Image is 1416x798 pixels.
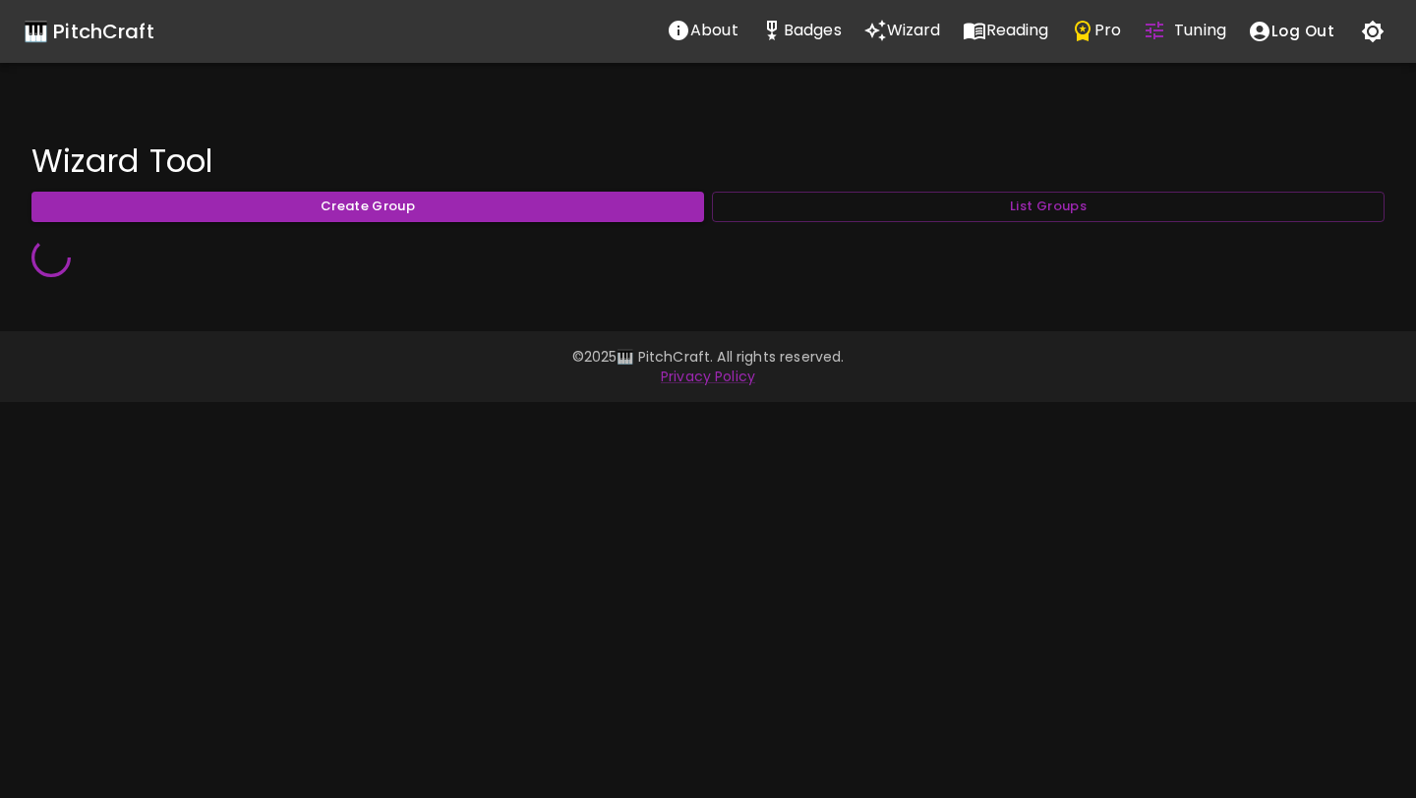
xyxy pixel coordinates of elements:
a: Wizard [853,11,952,52]
p: Wizard [887,19,941,42]
a: Stats [749,11,853,52]
p: Pro [1094,19,1121,42]
a: Reading [952,11,1060,52]
button: Stats [749,11,853,50]
button: Wizard [853,11,952,50]
a: Tuning Quiz [1132,11,1237,52]
a: Privacy Policy [661,367,755,386]
p: Badges [784,19,842,42]
p: © 2025 🎹 PitchCraft. All rights reserved. [142,347,1274,367]
a: About [656,11,749,52]
h4: Wizard Tool [31,142,1385,181]
button: List Groups [712,192,1385,222]
button: Pro [1060,11,1132,50]
a: Pro [1060,11,1132,52]
p: Tuning [1174,19,1226,42]
button: account of current user [1237,11,1345,52]
p: About [690,19,738,42]
button: Tuning Quiz [1132,11,1237,50]
p: Reading [986,19,1049,42]
button: Create Group [31,192,704,222]
button: About [656,11,749,50]
a: 🎹 PitchCraft [24,16,154,47]
button: Reading [952,11,1060,50]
